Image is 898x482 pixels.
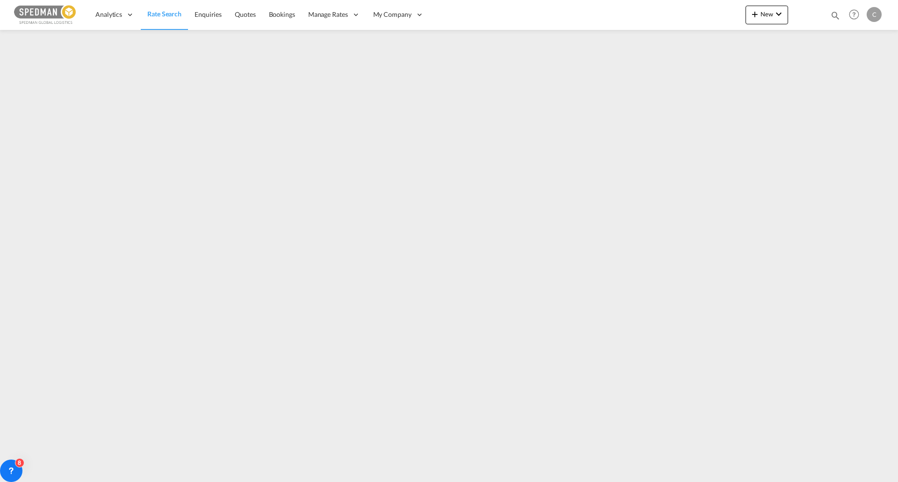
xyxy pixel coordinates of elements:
[308,10,348,19] span: Manage Rates
[749,8,760,20] md-icon: icon-plus 400-fg
[773,8,784,20] md-icon: icon-chevron-down
[867,7,882,22] div: C
[749,10,784,18] span: New
[373,10,412,19] span: My Company
[830,10,840,24] div: icon-magnify
[195,10,222,18] span: Enquiries
[746,6,788,24] button: icon-plus 400-fgNewicon-chevron-down
[846,7,862,22] span: Help
[147,10,181,18] span: Rate Search
[235,10,255,18] span: Quotes
[846,7,867,23] div: Help
[95,10,122,19] span: Analytics
[14,4,77,25] img: c12ca350ff1b11efb6b291369744d907.png
[269,10,295,18] span: Bookings
[830,10,840,21] md-icon: icon-magnify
